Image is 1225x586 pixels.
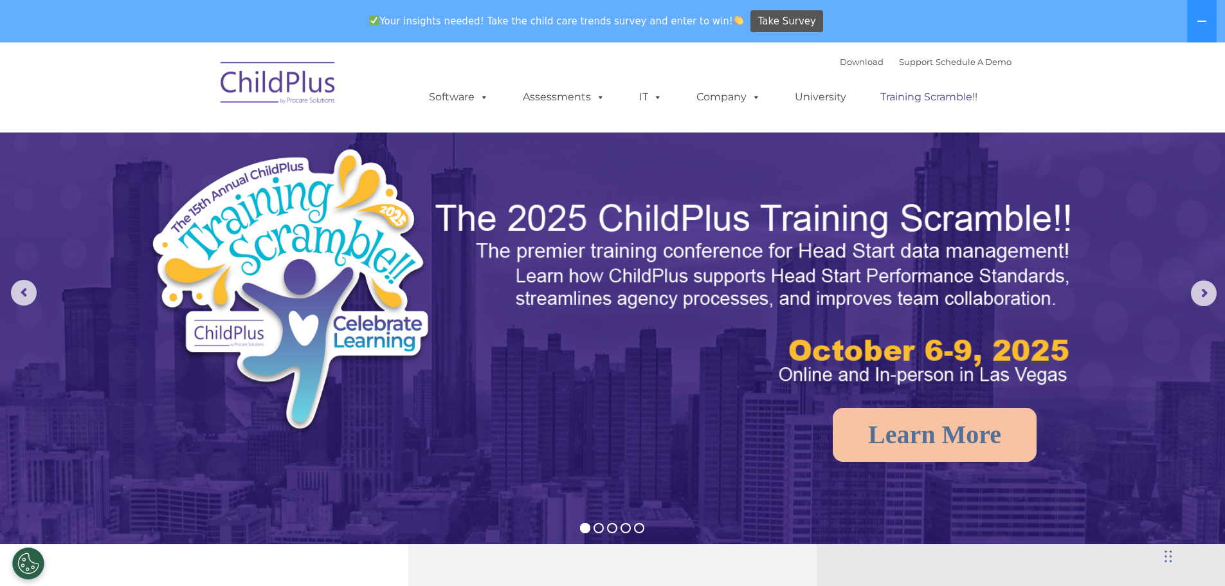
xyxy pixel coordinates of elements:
a: University [782,84,859,110]
iframe: Chat Widget [1015,447,1225,586]
a: Assessments [510,84,618,110]
a: Support [899,57,933,67]
a: Download [840,57,884,67]
a: Company [684,84,774,110]
font: | [840,57,1012,67]
img: ChildPlus by Procare Solutions [214,53,343,117]
a: Learn More [833,408,1037,462]
span: Take Survey [758,10,816,33]
button: Cookies Settings [12,547,44,580]
div: Drag [1165,537,1172,576]
a: Take Survey [750,10,823,33]
a: IT [626,84,675,110]
a: Software [416,84,502,110]
a: Training Scramble!! [867,84,990,110]
img: 👏 [734,15,743,25]
a: Schedule A Demo [936,57,1012,67]
span: Phone number [179,138,233,147]
img: ✅ [369,15,379,25]
span: Last name [179,85,218,95]
span: Your insights needed! Take the child care trends survey and enter to win! [364,8,749,33]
